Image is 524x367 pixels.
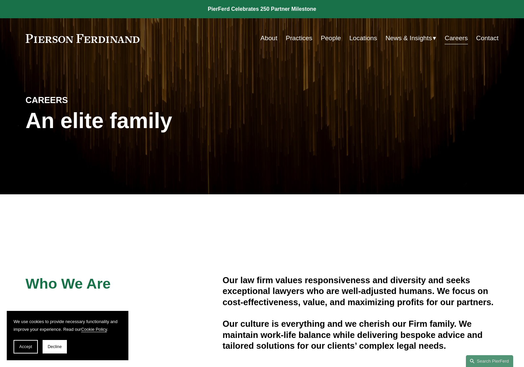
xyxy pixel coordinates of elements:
[349,32,377,45] a: Locations
[43,340,67,353] button: Decline
[223,318,499,351] h4: Our culture is everything and we cherish our Firm family. We maintain work-life balance while del...
[466,355,513,367] a: Search this site
[385,32,432,44] span: News & Insights
[7,311,128,360] section: Cookie banner
[445,32,468,45] a: Careers
[26,108,262,133] h1: An elite family
[223,275,499,308] h4: Our law firm values responsiveness and diversity and seeks exceptional lawyers who are well-adjus...
[260,32,277,45] a: About
[26,95,144,105] h4: CAREERS
[321,32,341,45] a: People
[14,318,122,333] p: We use cookies to provide necessary functionality and improve your experience. Read our .
[26,275,111,292] span: Who We Are
[14,340,38,353] button: Accept
[286,32,313,45] a: Practices
[476,32,498,45] a: Contact
[385,32,436,45] a: folder dropdown
[19,344,32,349] span: Accept
[48,344,62,349] span: Decline
[81,327,107,332] a: Cookie Policy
